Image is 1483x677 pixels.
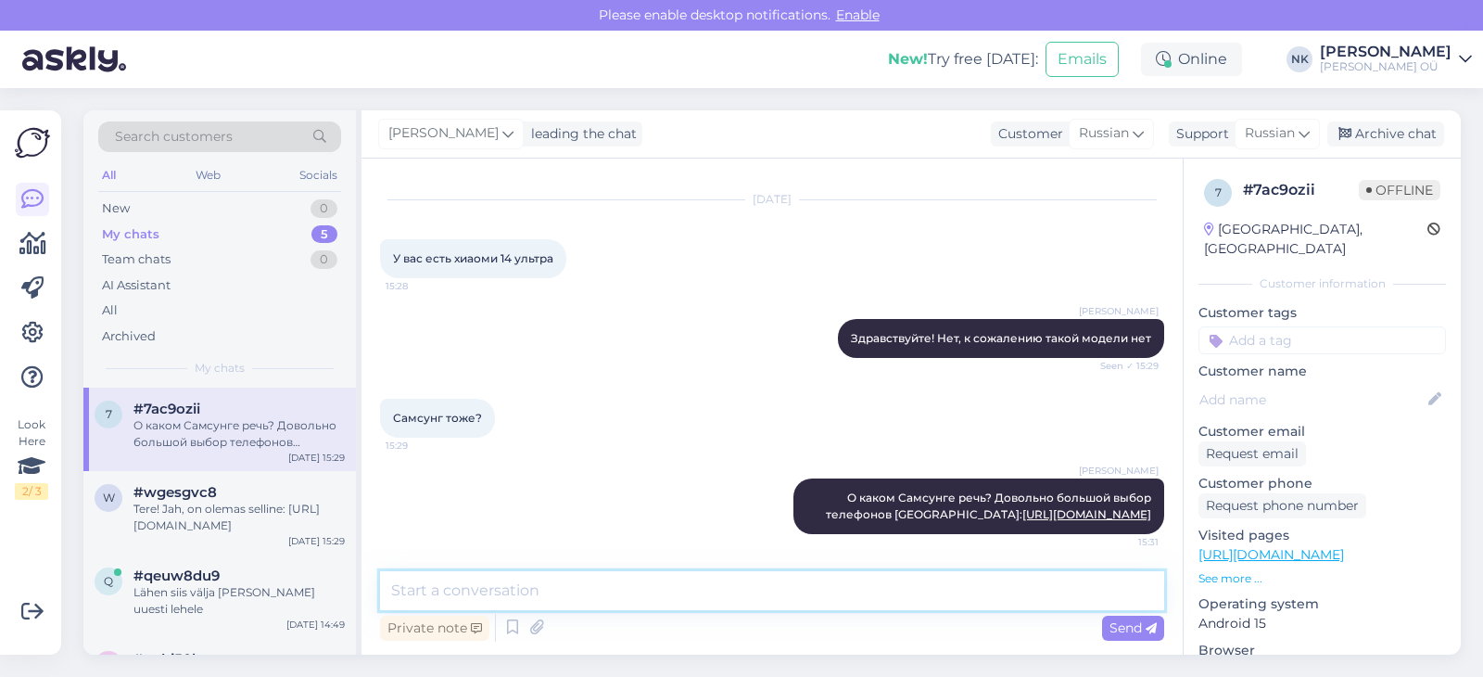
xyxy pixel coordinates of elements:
[1245,123,1295,144] span: Russian
[1320,45,1451,59] div: [PERSON_NAME]
[991,124,1063,144] div: Customer
[192,163,224,187] div: Web
[1079,464,1159,478] span: [PERSON_NAME]
[826,491,1154,521] span: О каком Самсунге речь? Довольно большой выбор телефонов [GEOGRAPHIC_DATA]:
[1198,570,1446,587] p: See more ...
[1199,390,1425,410] input: Add name
[851,331,1151,345] span: Здравствуйте! Нет, к сожалению такой модели нет
[1198,526,1446,545] p: Visited pages
[1198,594,1446,614] p: Operating system
[830,6,885,23] span: Enable
[1204,220,1427,259] div: [GEOGRAPHIC_DATA], [GEOGRAPHIC_DATA]
[103,491,115,505] span: w
[1198,493,1366,518] div: Request phone number
[98,163,120,187] div: All
[1079,304,1159,318] span: [PERSON_NAME]
[1198,422,1446,441] p: Customer email
[1198,546,1344,563] a: [URL][DOMAIN_NAME]
[296,163,341,187] div: Socials
[133,651,201,668] span: #xubj50lr
[115,127,233,147] span: Search customers
[393,411,482,425] span: Самсунг тоже?
[1046,42,1119,77] button: Emails
[102,276,171,295] div: AI Assistant
[15,125,50,160] img: Askly Logo
[1198,441,1306,466] div: Request email
[386,279,455,293] span: 15:28
[1198,474,1446,493] p: Customer phone
[1109,620,1157,636] span: Send
[1320,59,1451,74] div: [PERSON_NAME] OÜ
[133,484,217,501] span: #wgesgvc8
[311,250,337,269] div: 0
[1089,359,1159,373] span: Seen ✓ 15:29
[1198,362,1446,381] p: Customer name
[311,225,337,244] div: 5
[288,451,345,465] div: [DATE] 15:29
[888,50,928,68] b: New!
[1141,43,1242,76] div: Online
[286,618,345,632] div: [DATE] 14:49
[1287,46,1312,72] div: NK
[524,124,637,144] div: leading the chat
[133,584,345,618] div: Lähen siis välja [PERSON_NAME] uuesti lehele
[133,501,345,534] div: Tere! Jah, on olemas selline: [URL][DOMAIN_NAME]
[380,191,1164,208] div: [DATE]
[102,199,130,218] div: New
[102,301,118,320] div: All
[102,225,159,244] div: My chats
[15,416,48,500] div: Look Here
[380,616,489,641] div: Private note
[1089,535,1159,549] span: 15:31
[195,360,245,377] span: My chats
[1359,180,1440,200] span: Offline
[888,48,1038,70] div: Try free [DATE]:
[386,439,455,453] span: 15:29
[106,407,112,421] span: 7
[1243,179,1359,201] div: # 7ac9ozii
[1327,121,1444,147] div: Archive chat
[104,574,113,588] span: q
[1198,614,1446,633] p: Android 15
[133,401,200,417] span: #7ac9ozii
[1198,275,1446,292] div: Customer information
[311,199,337,218] div: 0
[1198,303,1446,323] p: Customer tags
[1198,641,1446,660] p: Browser
[388,123,499,144] span: [PERSON_NAME]
[288,534,345,548] div: [DATE] 15:29
[1198,326,1446,354] input: Add a tag
[15,483,48,500] div: 2 / 3
[1320,45,1472,74] a: [PERSON_NAME][PERSON_NAME] OÜ
[1215,185,1222,199] span: 7
[102,327,156,346] div: Archived
[393,251,553,265] span: У вас есть хиаоми 14 ультра
[1022,507,1151,521] a: [URL][DOMAIN_NAME]
[102,250,171,269] div: Team chats
[133,417,345,451] div: О каком Самсунге речь? Довольно большой выбор телефонов [GEOGRAPHIC_DATA]: [URL][DOMAIN_NAME]
[1169,124,1229,144] div: Support
[133,568,220,584] span: #qeuw8du9
[1079,123,1129,144] span: Russian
